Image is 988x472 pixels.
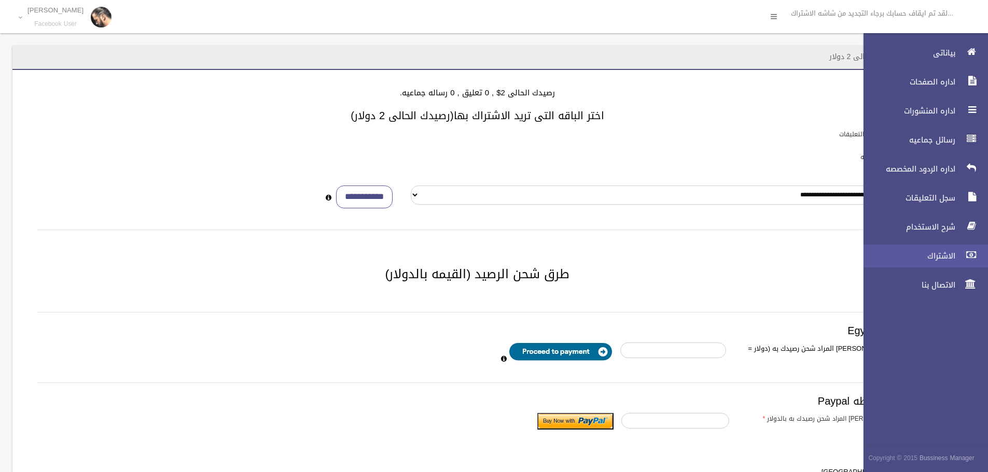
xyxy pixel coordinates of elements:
header: الاشتراك - رصيدك الحالى 2 دولار [817,47,942,67]
span: رسائل جماعيه [855,135,958,145]
span: اداره المنشورات [855,106,958,116]
a: شرح الاستخدام [855,216,988,238]
input: Submit [537,413,614,430]
h4: رصيدك الحالى 2$ , 0 تعليق , 0 رساله جماعيه. [25,89,930,97]
a: بياناتى [855,41,988,64]
strong: Bussiness Manager [920,452,975,464]
a: الاشتراك [855,245,988,267]
span: بياناتى [855,48,958,58]
h3: Egypt payment [37,325,917,336]
span: اداره الردود المخصصه [855,164,958,174]
a: رسائل جماعيه [855,128,988,151]
a: اداره المنشورات [855,99,988,122]
a: الاتصال بنا [855,274,988,296]
label: ادخل [PERSON_NAME] المراد شحن رصيدك به بالدولار [737,413,922,424]
span: شرح الاستخدام [855,222,958,232]
small: Facebook User [27,20,84,28]
label: باقات الرسائل الجماعيه [860,151,921,163]
span: الاشتراك [855,251,958,261]
p: [PERSON_NAME] [27,6,84,14]
h2: طرق شحن الرصيد (القيمه بالدولار) [25,267,930,281]
label: باقات الرد الالى على التعليقات [839,128,921,140]
span: الاتصال بنا [855,280,958,290]
span: اداره الصفحات [855,77,958,87]
span: Copyright © 2015 [868,452,917,464]
h3: الدفع بواسطه Paypal [37,395,917,407]
a: اداره الردود المخصصه [855,158,988,180]
a: سجل التعليقات [855,187,988,209]
a: اداره الصفحات [855,70,988,93]
span: سجل التعليقات [855,193,958,203]
h3: اختر الباقه التى تريد الاشتراك بها(رصيدك الحالى 2 دولار) [25,110,930,121]
label: ادخل [PERSON_NAME] المراد شحن رصيدك به (دولار = 35 جنيه ) [734,342,916,367]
